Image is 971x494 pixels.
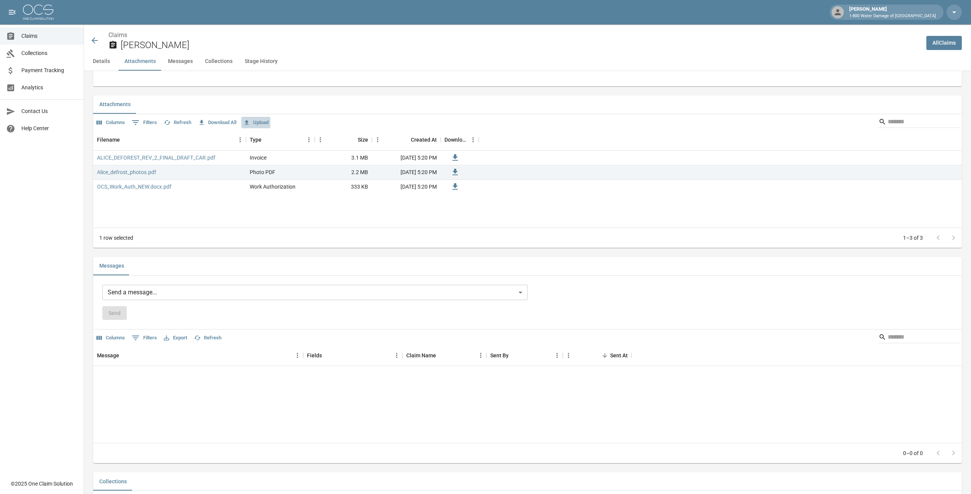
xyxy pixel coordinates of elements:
[84,52,118,71] button: Details
[303,345,402,366] div: Fields
[292,350,303,361] button: Menu
[93,472,962,491] div: related-list tabs
[315,134,326,145] button: Menu
[121,40,920,51] h2: [PERSON_NAME]
[250,183,296,190] div: Work Authorization
[130,332,159,344] button: Show filters
[234,134,246,145] button: Menu
[372,165,441,180] div: [DATE] 5:20 PM
[303,134,315,145] button: Menu
[846,5,939,19] div: [PERSON_NAME]
[322,350,333,361] button: Sort
[372,129,441,150] div: Created At
[93,472,133,491] button: Collections
[307,345,322,366] div: Fields
[315,129,372,150] div: Size
[11,480,73,488] div: © 2025 One Claim Solution
[21,66,78,74] span: Payment Tracking
[95,332,127,344] button: Select columns
[192,332,223,344] button: Refresh
[162,52,199,71] button: Messages
[441,129,479,150] div: Download
[475,350,486,361] button: Menu
[93,95,962,114] div: related-list tabs
[162,332,189,344] button: Export
[97,345,119,366] div: Message
[903,449,923,457] p: 0–0 of 0
[108,31,127,39] a: Claims
[402,345,486,366] div: Claim Name
[444,129,467,150] div: Download
[250,154,267,161] div: Invoice
[486,345,563,366] div: Sent By
[162,117,193,129] button: Refresh
[411,129,437,150] div: Created At
[23,5,53,20] img: ocs-logo-white-transparent.png
[97,129,120,150] div: Filename
[490,345,509,366] div: Sent By
[93,257,130,275] button: Messages
[926,36,962,50] a: AllClaims
[241,117,270,129] button: Upload
[849,13,936,19] p: 1-800 Water Damage of [GEOGRAPHIC_DATA]
[97,183,171,190] a: OCS_Work_Auth_NEW.docx.pdf
[99,234,133,242] div: 1 row selected
[903,234,923,242] p: 1–3 of 3
[315,151,372,165] div: 3.1 MB
[97,168,156,176] a: Alice_defrost_photos.pdf
[93,345,303,366] div: Message
[250,168,275,176] div: Photo PDF
[21,49,78,57] span: Collections
[21,32,78,40] span: Claims
[21,84,78,92] span: Analytics
[250,129,262,150] div: Type
[21,107,78,115] span: Contact Us
[196,117,238,129] button: Download All
[108,31,920,40] nav: breadcrumb
[246,129,315,150] div: Type
[118,52,162,71] button: Attachments
[199,52,239,71] button: Collections
[879,331,960,345] div: Search
[130,116,159,129] button: Show filters
[372,180,441,194] div: [DATE] 5:20 PM
[93,129,246,150] div: Filename
[102,285,528,300] div: Send a message...
[315,180,372,194] div: 333 KB
[879,116,960,129] div: Search
[551,350,563,361] button: Menu
[21,124,78,132] span: Help Center
[315,165,372,180] div: 2.2 MB
[93,257,962,275] div: related-list tabs
[372,151,441,165] div: [DATE] 5:20 PM
[391,350,402,361] button: Menu
[610,345,628,366] div: Sent At
[563,345,632,366] div: Sent At
[84,52,971,71] div: anchor tabs
[239,52,284,71] button: Stage History
[467,134,479,145] button: Menu
[599,350,610,361] button: Sort
[563,350,574,361] button: Menu
[358,129,368,150] div: Size
[97,154,215,161] a: ALICE_DEFOREST_REV_2_FINAL_DRAFT_CAR.pdf
[119,350,130,361] button: Sort
[436,350,447,361] button: Sort
[372,134,383,145] button: Menu
[95,117,127,129] button: Select columns
[406,345,436,366] div: Claim Name
[5,5,20,20] button: open drawer
[509,350,519,361] button: Sort
[93,95,137,114] button: Attachments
